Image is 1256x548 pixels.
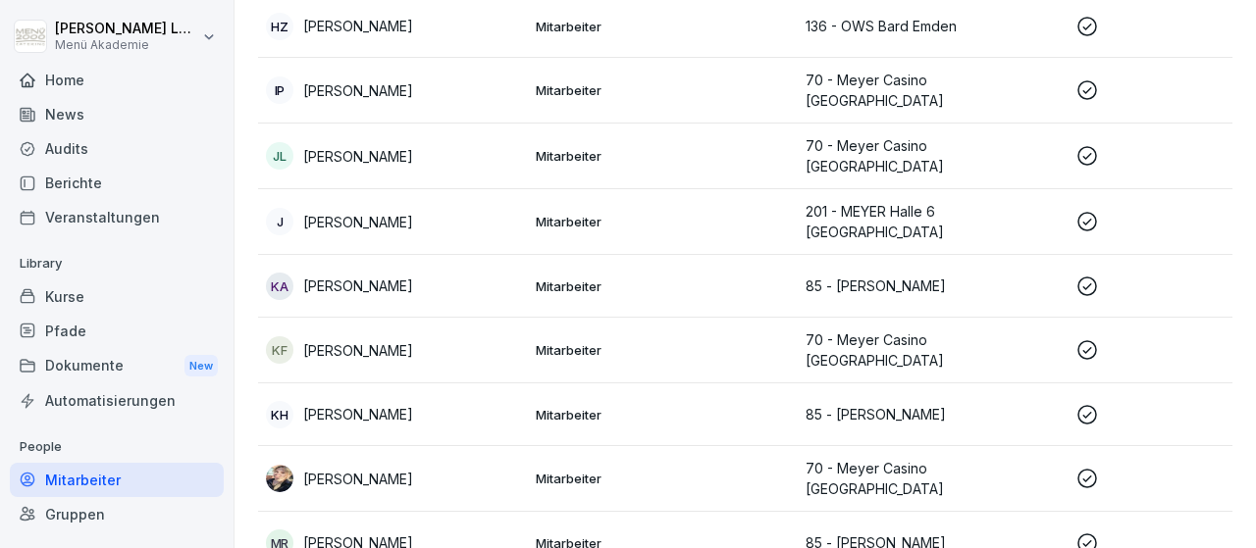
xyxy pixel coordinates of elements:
[806,70,1060,111] p: 70 - Meyer Casino [GEOGRAPHIC_DATA]
[536,81,790,99] p: Mitarbeiter
[10,431,224,463] p: People
[536,341,790,359] p: Mitarbeiter
[10,497,224,531] a: Gruppen
[536,406,790,423] p: Mitarbeiter
[303,80,413,101] p: [PERSON_NAME]
[536,18,790,35] p: Mitarbeiter
[10,200,224,234] a: Veranstaltungen
[10,348,224,384] div: Dokumente
[10,248,224,279] p: Library
[10,383,224,418] a: Automatisierungen
[266,273,293,300] div: KA
[10,314,224,348] a: Pfade
[10,166,224,200] a: Berichte
[10,97,224,131] a: News
[266,208,293,235] div: J
[55,21,198,37] p: [PERSON_NAME] Lechler
[806,201,1060,242] p: 201 - MEYER Halle 6 [GEOGRAPHIC_DATA]
[806,275,1060,296] p: 85 - [PERSON_NAME]
[266,336,293,364] div: KF
[806,16,1060,36] p: 136 - OWS Bard Emden
[303,212,413,232] p: [PERSON_NAME]
[536,213,790,230] p: Mitarbeiter
[10,279,224,314] a: Kurse
[184,355,218,377] div: New
[10,463,224,497] a: Mitarbeiter
[10,63,224,97] a: Home
[806,404,1060,424] p: 85 - [PERSON_NAME]
[536,277,790,295] p: Mitarbeiter
[266,465,293,492] img: syd7a01ig5yavmmoz8r8hfus.png
[303,16,413,36] p: [PERSON_NAME]
[806,458,1060,499] p: 70 - Meyer Casino [GEOGRAPHIC_DATA]
[303,404,413,424] p: [PERSON_NAME]
[266,401,293,428] div: KH
[536,470,790,487] p: Mitarbeiter
[266,76,293,104] div: IP
[303,146,413,167] p: [PERSON_NAME]
[303,275,413,296] p: [PERSON_NAME]
[536,147,790,165] p: Mitarbeiter
[303,340,413,361] p: [PERSON_NAME]
[303,469,413,489] p: [PERSON_NAME]
[266,142,293,170] div: JL
[10,131,224,166] a: Audits
[10,348,224,384] a: DokumenteNew
[806,135,1060,176] p: 70 - Meyer Casino [GEOGRAPHIC_DATA]
[55,38,198,52] p: Menü Akademie
[806,329,1060,371] p: 70 - Meyer Casino [GEOGRAPHIC_DATA]
[266,13,293,40] div: HZ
